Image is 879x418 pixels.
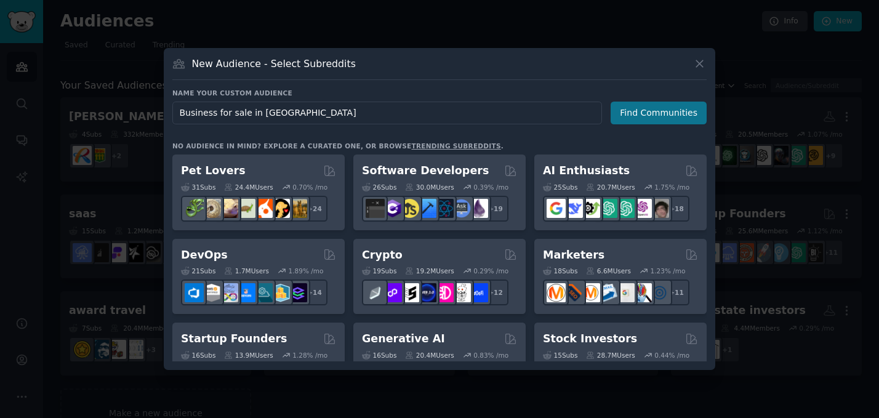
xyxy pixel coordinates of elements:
[543,163,630,179] h2: AI Enthusiasts
[366,199,385,218] img: software
[417,199,436,218] img: iOSProgramming
[564,283,583,302] img: bigseo
[362,163,489,179] h2: Software Developers
[288,283,307,302] img: PlatformEngineers
[236,199,255,218] img: turtle
[547,283,566,302] img: content_marketing
[543,331,637,347] h2: Stock Investors
[362,331,445,347] h2: Generative AI
[271,199,290,218] img: PetAdvice
[181,163,246,179] h2: Pet Lovers
[224,351,273,360] div: 13.9M Users
[236,283,255,302] img: DevOpsLinks
[543,183,577,191] div: 25 Sub s
[362,183,396,191] div: 26 Sub s
[292,183,327,191] div: 0.70 % /mo
[650,199,669,218] img: ArtificalIntelligence
[271,283,290,302] img: aws_cdk
[483,279,508,305] div: + 12
[219,199,238,218] img: leopardgeckos
[654,351,689,360] div: 0.44 % /mo
[224,267,269,275] div: 1.7M Users
[547,199,566,218] img: GoogleGeminiAI
[383,199,402,218] img: csharp
[185,199,204,218] img: herpetology
[611,102,707,124] button: Find Communities
[288,199,307,218] img: dogbreed
[473,267,508,275] div: 0.29 % /mo
[543,267,577,275] div: 18 Sub s
[302,279,327,305] div: + 14
[664,279,689,305] div: + 11
[473,183,508,191] div: 0.39 % /mo
[192,57,356,70] h3: New Audience - Select Subreddits
[172,102,602,124] input: Pick a short name, like "Digital Marketers" or "Movie-Goers"
[181,247,228,263] h2: DevOps
[362,247,403,263] h2: Crypto
[362,267,396,275] div: 19 Sub s
[435,199,454,218] img: reactnative
[181,183,215,191] div: 31 Sub s
[219,283,238,302] img: Docker_DevOps
[383,283,402,302] img: 0xPolygon
[254,283,273,302] img: platformengineering
[469,199,488,218] img: elixir
[185,283,204,302] img: azuredevops
[586,351,635,360] div: 28.7M Users
[586,267,631,275] div: 6.6M Users
[598,283,617,302] img: Emailmarketing
[292,351,327,360] div: 1.28 % /mo
[405,183,454,191] div: 30.0M Users
[224,183,273,191] div: 24.4M Users
[664,196,689,222] div: + 18
[452,283,471,302] img: CryptoNews
[435,283,454,302] img: defiblockchain
[202,199,221,218] img: ballpython
[289,267,324,275] div: 1.89 % /mo
[581,283,600,302] img: AskMarketing
[362,351,396,360] div: 16 Sub s
[633,283,652,302] img: MarketingResearch
[650,283,669,302] img: OnlineMarketing
[654,183,689,191] div: 1.75 % /mo
[181,331,287,347] h2: Startup Founders
[400,199,419,218] img: learnjavascript
[172,142,504,150] div: No audience in mind? Explore a curated one, or browse .
[400,283,419,302] img: ethstaker
[405,351,454,360] div: 20.4M Users
[483,196,508,222] div: + 19
[417,283,436,302] img: web3
[543,351,577,360] div: 15 Sub s
[411,142,500,150] a: trending subreddits
[616,283,635,302] img: googleads
[543,247,604,263] h2: Marketers
[302,196,327,222] div: + 24
[616,199,635,218] img: chatgpt_prompts_
[651,267,686,275] div: 1.23 % /mo
[452,199,471,218] img: AskComputerScience
[254,199,273,218] img: cockatiel
[202,283,221,302] img: AWS_Certified_Experts
[598,199,617,218] img: chatgpt_promptDesign
[633,199,652,218] img: OpenAIDev
[469,283,488,302] img: defi_
[181,267,215,275] div: 21 Sub s
[564,199,583,218] img: DeepSeek
[586,183,635,191] div: 20.7M Users
[405,267,454,275] div: 19.2M Users
[172,89,707,97] h3: Name your custom audience
[181,351,215,360] div: 16 Sub s
[366,283,385,302] img: ethfinance
[473,351,508,360] div: 0.83 % /mo
[581,199,600,218] img: AItoolsCatalog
